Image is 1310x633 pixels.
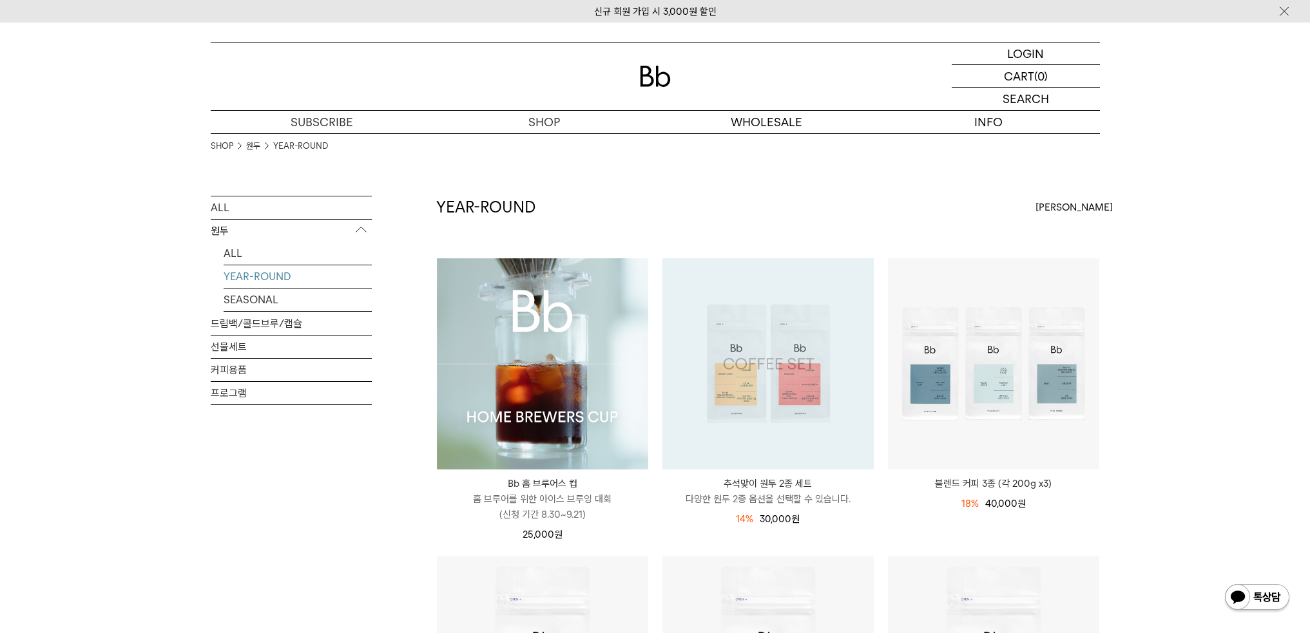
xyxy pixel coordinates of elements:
[523,529,563,540] span: 25,000
[662,491,874,507] p: 다양한 원두 2종 옵션을 선택할 수 있습니다.
[1003,88,1049,110] p: SEARCH
[211,196,372,219] a: ALL
[437,258,648,469] a: Bb 홈 브루어스 컵
[211,359,372,381] a: 커피용품
[211,220,372,243] p: 원두
[662,476,874,491] p: 추석맞이 원두 2종 세트
[437,476,648,522] a: Bb 홈 브루어스 컵 홈 브루어를 위한 아이스 브루잉 대회(신청 기간 8.30~9.21)
[662,258,874,469] img: 1000001199_add2_013.jpg
[888,476,1099,491] a: 블렌드 커피 3종 (각 200g x3)
[211,335,372,358] a: 선물세트
[246,140,260,153] a: 원두
[224,265,372,288] a: YEAR-ROUND
[640,66,671,87] img: 로고
[791,513,800,525] span: 원
[554,529,563,540] span: 원
[1034,65,1048,87] p: (0)
[760,513,800,525] span: 30,000
[662,258,874,469] a: 추석맞이 원두 2종 세트
[437,258,648,469] img: 1000001223_add2_021.jpg
[1004,65,1034,87] p: CART
[224,288,372,311] a: SEASONAL
[655,111,878,133] p: WHOLESALE
[1224,583,1291,614] img: 카카오톡 채널 1:1 채팅 버튼
[437,476,648,491] p: Bb 홈 브루어스 컵
[437,491,648,522] p: 홈 브루어를 위한 아이스 브루잉 대회 (신청 기간 8.30~9.21)
[211,140,233,153] a: SHOP
[985,498,1026,509] span: 40,000
[594,6,717,17] a: 신규 회원 가입 시 3,000원 할인
[433,111,655,133] a: SHOP
[1035,200,1113,215] span: [PERSON_NAME]
[662,476,874,507] a: 추석맞이 원두 2종 세트 다양한 원두 2종 옵션을 선택할 수 있습니다.
[952,43,1100,65] a: LOGIN
[211,382,372,404] a: 프로그램
[736,511,753,527] div: 14%
[211,111,433,133] a: SUBSCRIBE
[1007,43,1044,64] p: LOGIN
[878,111,1100,133] p: INFO
[952,65,1100,88] a: CART (0)
[888,258,1099,469] img: 블렌드 커피 3종 (각 200g x3)
[224,242,372,265] a: ALL
[273,140,328,153] a: YEAR-ROUND
[961,496,979,511] div: 18%
[211,312,372,335] a: 드립백/콜드브루/캡슐
[436,196,535,218] h2: YEAR-ROUND
[1017,498,1026,509] span: 원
